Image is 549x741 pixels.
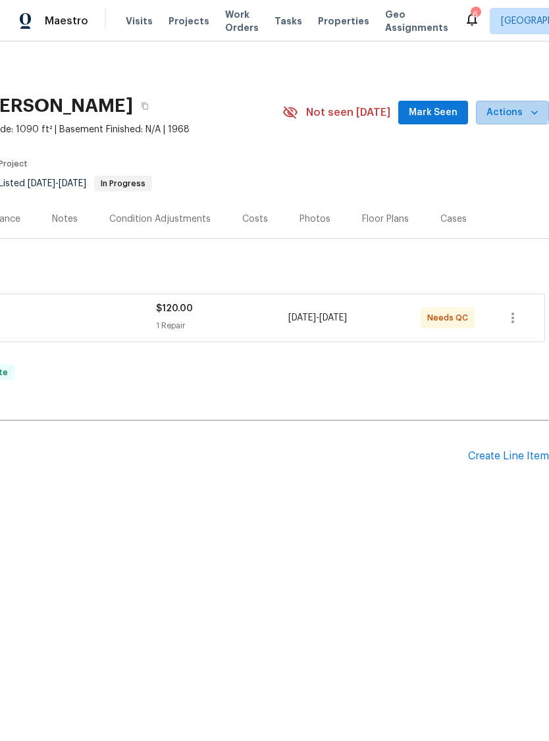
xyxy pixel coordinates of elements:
[288,313,316,322] span: [DATE]
[427,311,473,324] span: Needs QC
[156,319,288,332] div: 1 Repair
[126,14,153,28] span: Visits
[440,213,467,226] div: Cases
[409,105,457,121] span: Mark Seen
[300,213,330,226] div: Photos
[288,311,347,324] span: -
[225,8,259,34] span: Work Orders
[156,304,193,313] span: $120.00
[52,213,78,226] div: Notes
[133,94,157,118] button: Copy Address
[319,313,347,322] span: [DATE]
[486,105,538,121] span: Actions
[169,14,209,28] span: Projects
[45,14,88,28] span: Maestro
[242,213,268,226] div: Costs
[362,213,409,226] div: Floor Plans
[28,179,55,188] span: [DATE]
[476,101,549,125] button: Actions
[471,8,480,21] div: 6
[95,180,151,188] span: In Progress
[28,179,86,188] span: -
[306,106,390,119] span: Not seen [DATE]
[398,101,468,125] button: Mark Seen
[385,8,448,34] span: Geo Assignments
[318,14,369,28] span: Properties
[468,450,549,463] div: Create Line Item
[274,16,302,26] span: Tasks
[59,179,86,188] span: [DATE]
[109,213,211,226] div: Condition Adjustments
